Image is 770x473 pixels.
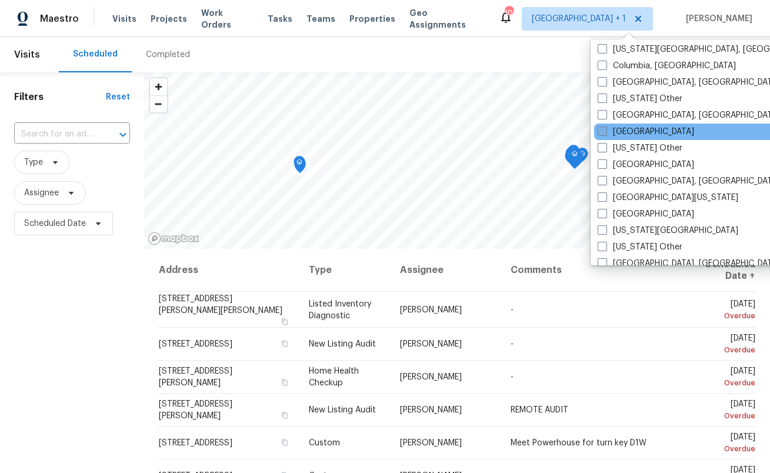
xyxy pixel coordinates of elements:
th: Address [158,249,299,292]
span: New Listing Audit [309,406,376,414]
span: Assignee [24,187,59,199]
span: - [511,305,514,314]
span: [STREET_ADDRESS][PERSON_NAME][PERSON_NAME] [159,294,282,314]
button: Open [115,126,131,143]
label: [GEOGRAPHIC_DATA] [598,159,694,171]
th: Type [299,249,391,292]
div: Map marker [566,146,578,165]
div: Map marker [576,148,588,166]
span: [DATE] [690,334,755,356]
label: [US_STATE] Other [598,93,682,105]
span: REMOTE AUDIT [511,406,568,414]
label: [US_STATE] Other [598,142,682,154]
span: Visits [112,13,136,25]
div: Completed [146,49,190,61]
span: Zoom out [150,96,167,112]
span: [PERSON_NAME] [400,439,462,447]
span: Tasks [268,15,292,23]
input: Search for an address... [14,125,97,144]
a: Mapbox homepage [148,232,199,245]
button: Copy Address [279,437,290,448]
span: [PERSON_NAME] [400,373,462,381]
label: [US_STATE][GEOGRAPHIC_DATA] [598,225,738,236]
span: Teams [306,13,335,25]
span: [STREET_ADDRESS][PERSON_NAME] [159,400,232,420]
span: - [511,340,514,348]
span: [PERSON_NAME] [681,13,752,25]
span: Type [24,156,43,168]
label: Columbia, [GEOGRAPHIC_DATA] [598,60,736,72]
label: [GEOGRAPHIC_DATA][US_STATE] [598,192,738,204]
th: Assignee [391,249,502,292]
th: Scheduled Date ↑ [681,249,756,292]
div: Overdue [690,443,755,455]
button: Copy Address [279,338,290,349]
span: Maestro [40,13,79,25]
span: New Listing Audit [309,340,376,348]
div: Map marker [294,157,306,175]
div: 101 [505,7,513,19]
div: Overdue [690,410,755,422]
div: Overdue [690,309,755,321]
div: Scheduled [73,48,118,60]
span: Projects [151,13,187,25]
span: Work Orders [201,7,254,31]
button: Copy Address [279,377,290,388]
span: [PERSON_NAME] [400,406,462,414]
label: [GEOGRAPHIC_DATA] [598,126,694,138]
span: [DATE] [690,299,755,321]
span: Properties [349,13,395,25]
div: Map marker [568,145,579,163]
button: Zoom out [150,95,167,112]
label: [US_STATE] Other [598,241,682,253]
div: Map marker [565,147,577,165]
canvas: Map [144,72,738,249]
span: Geo Assignments [409,7,485,31]
span: Visits [14,42,40,68]
button: Copy Address [279,316,290,327]
span: [GEOGRAPHIC_DATA] + 1 [532,13,626,25]
div: Map marker [569,146,581,165]
div: Map marker [569,148,581,166]
span: [STREET_ADDRESS][PERSON_NAME] [159,367,232,387]
div: Overdue [690,377,755,389]
div: Overdue [690,344,755,356]
span: Home Health Checkup [309,367,359,387]
div: Map marker [565,150,576,168]
span: Scheduled Date [24,218,86,229]
div: Map marker [294,156,305,174]
span: Listed Inventory Diagnostic [309,299,371,319]
span: Custom [309,439,340,447]
span: [PERSON_NAME] [400,305,462,314]
button: Copy Address [279,410,290,421]
label: [GEOGRAPHIC_DATA] [598,208,694,220]
span: [DATE] [690,400,755,422]
span: [STREET_ADDRESS] [159,340,232,348]
span: [DATE] [690,367,755,389]
span: Meet Powerhouse for turn key D1W [511,439,646,447]
th: Comments [501,249,681,292]
div: Reset [106,91,130,103]
span: [DATE] [690,433,755,455]
div: Map marker [572,152,584,170]
span: [PERSON_NAME] [400,340,462,348]
span: [STREET_ADDRESS] [159,439,232,447]
span: - [511,373,514,381]
h1: Filters [14,91,106,103]
button: Zoom in [150,78,167,95]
